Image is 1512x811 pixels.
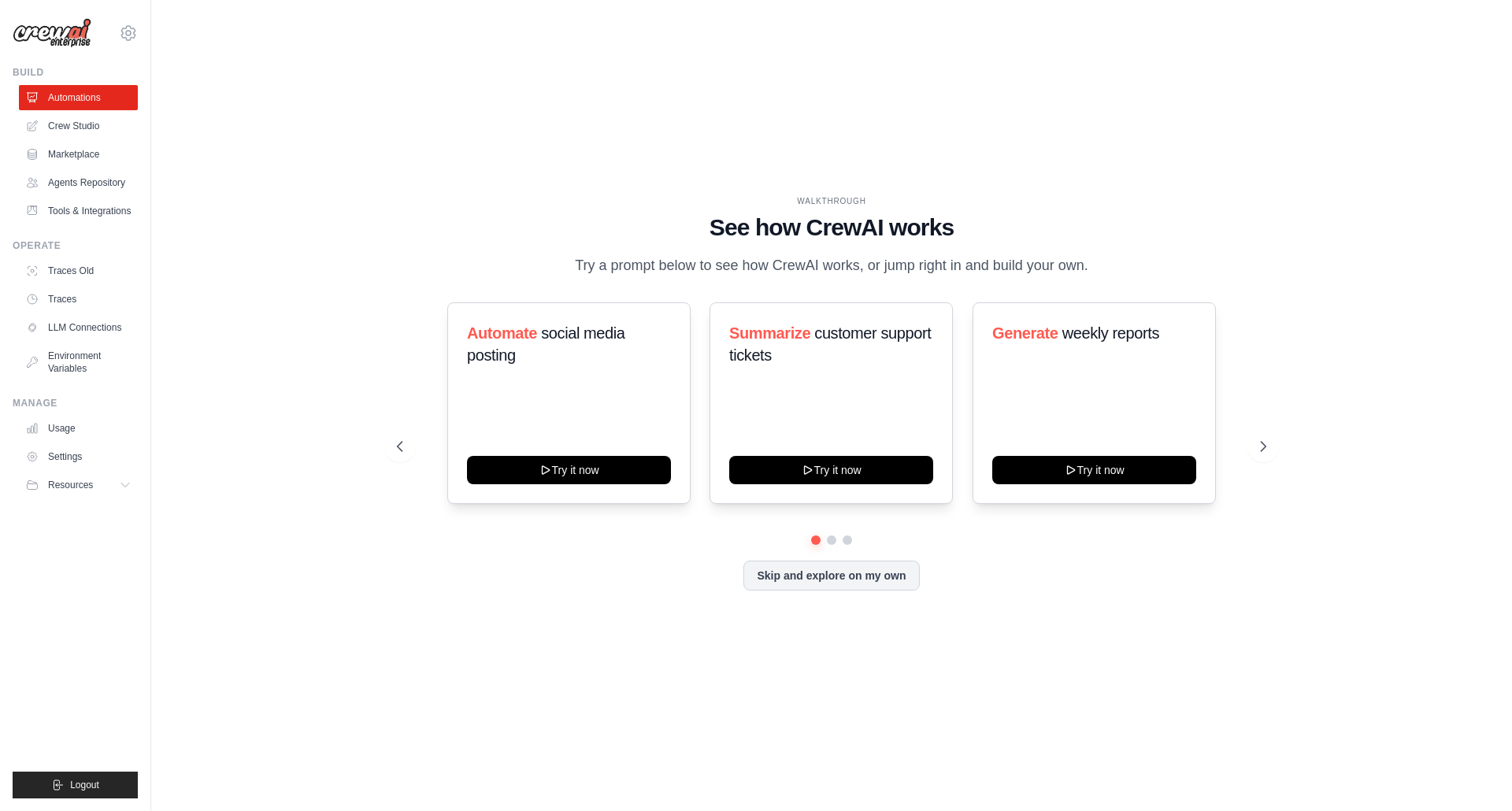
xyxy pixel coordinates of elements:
[19,258,138,283] a: Traces Old
[467,324,537,342] span: Automate
[19,444,138,469] a: Settings
[48,479,93,491] span: Resources
[19,416,138,441] a: Usage
[19,170,138,195] a: Agents Repository
[13,239,138,252] div: Operate
[19,198,138,224] a: Tools & Integrations
[13,18,91,48] img: Logo
[567,254,1096,277] p: Try a prompt below to see how CrewAI works, or jump right in and build your own.
[19,315,138,340] a: LLM Connections
[992,324,1058,342] span: Generate
[743,561,919,591] button: Skip and explore on my own
[19,85,138,110] a: Automations
[729,456,933,484] button: Try it now
[19,142,138,167] a: Marketplace
[19,113,138,139] a: Crew Studio
[467,456,671,484] button: Try it now
[13,66,138,79] div: Build
[397,213,1266,242] h1: See how CrewAI works
[397,195,1266,207] div: WALKTHROUGH
[19,287,138,312] a: Traces
[19,343,138,381] a: Environment Variables
[19,472,138,498] button: Resources
[70,779,99,791] span: Logout
[992,456,1196,484] button: Try it now
[13,397,138,409] div: Manage
[13,772,138,798] button: Logout
[729,324,810,342] span: Summarize
[729,324,931,364] span: customer support tickets
[1062,324,1158,342] span: weekly reports
[467,324,625,364] span: social media posting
